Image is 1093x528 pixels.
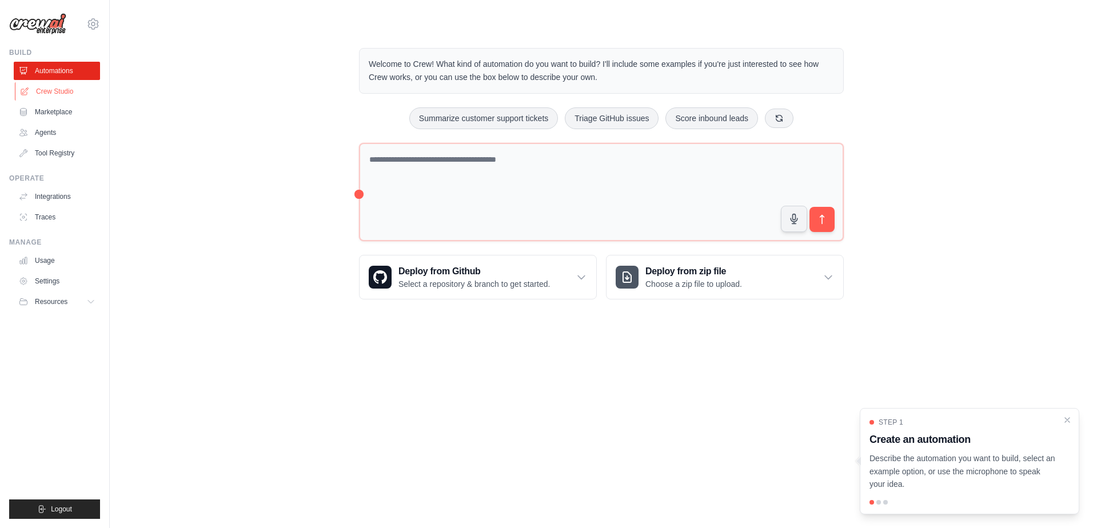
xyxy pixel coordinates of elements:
div: Widget de chat [1036,473,1093,528]
a: Marketplace [14,103,100,121]
span: Logout [51,505,72,514]
a: Usage [14,251,100,270]
button: Triage GitHub issues [565,107,659,129]
span: Step 1 [879,418,903,427]
a: Tool Registry [14,144,100,162]
p: Welcome to Crew! What kind of automation do you want to build? I'll include some examples if you'... [369,58,834,84]
a: Agents [14,123,100,142]
button: Logout [9,499,100,519]
h3: Deploy from Github [398,265,550,278]
p: Describe the automation you want to build, select an example option, or use the microphone to spe... [869,452,1056,491]
span: Resources [35,297,67,306]
div: Operate [9,174,100,183]
iframe: Chat Widget [1036,473,1093,528]
a: Automations [14,62,100,80]
img: Logo [9,13,66,35]
h3: Create an automation [869,431,1056,447]
button: Close walkthrough [1063,415,1072,425]
button: Resources [14,293,100,311]
div: Manage [9,238,100,247]
a: Integrations [14,187,100,206]
a: Traces [14,208,100,226]
a: Settings [14,272,100,290]
p: Choose a zip file to upload. [645,278,742,290]
div: Build [9,48,100,57]
p: Select a repository & branch to get started. [398,278,550,290]
h3: Deploy from zip file [645,265,742,278]
button: Summarize customer support tickets [409,107,558,129]
button: Score inbound leads [665,107,758,129]
a: Crew Studio [15,82,101,101]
